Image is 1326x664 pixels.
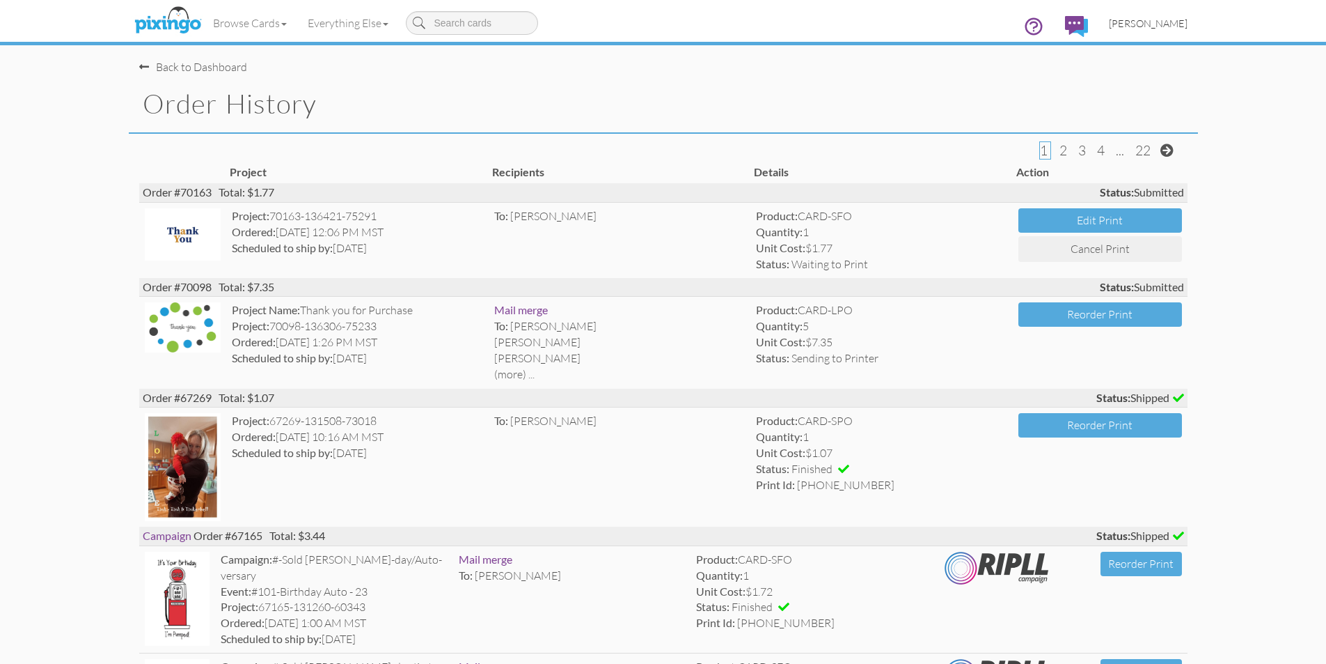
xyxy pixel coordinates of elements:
div: Back to Dashboard [139,59,247,75]
strong: Status: [1096,529,1130,542]
th: Details [750,161,1013,184]
span: [PERSON_NAME] [510,319,597,333]
div: Order #70098 [139,278,1187,297]
strong: Scheduled to ship by: [221,632,322,645]
a: Everything Else [297,6,399,40]
strong: Product: [756,303,798,316]
span: [PHONE_NUMBER] [797,478,894,492]
div: Mail merge [494,302,745,318]
div: [DATE] 12:06 PM MST [232,224,483,240]
strong: Status: [756,351,789,364]
span: [PHONE_NUMBER] [737,616,835,630]
strong: Scheduled to ship by: [232,241,333,254]
div: [DATE] [221,631,448,647]
div: Mail merge [459,552,685,568]
strong: Status: [1100,280,1134,293]
div: 67269-131508-73018 [232,413,483,429]
span: 4 [1097,142,1105,159]
div: $1.77 [756,240,1007,256]
a: [PERSON_NAME] [1098,6,1198,41]
strong: Event: [221,585,251,598]
strong: Status: [1100,185,1134,199]
span: Total: $3.44 [269,529,325,542]
div: $1.72 [696,584,924,600]
span: Total: $1.77 [219,185,274,199]
div: 67165-131260-60343 [221,599,448,615]
div: Order #67165 [139,527,1187,546]
strong: Project: [232,209,269,222]
div: [DATE] 10:16 AM MST [232,429,483,445]
button: Edit Print [1018,208,1182,233]
div: $7.35 [756,334,1007,350]
strong: Scheduled to ship by: [232,446,333,459]
div: 1 [756,224,1007,240]
span: [PERSON_NAME] [475,569,561,582]
button: Reorder Print [1100,552,1181,576]
div: CARD-SFO [696,552,924,568]
th: Recipients [489,161,751,184]
strong: Quantity: [756,430,803,443]
span: To: [494,209,508,222]
nav-back: Dashboard [139,45,1187,75]
span: Shipped [1096,528,1184,544]
img: pixingo logo [131,3,205,38]
div: CARD-LPO [756,302,1007,318]
div: 70163-136421-75291 [232,208,483,224]
span: [PERSON_NAME] [494,351,581,365]
span: Submitted [1100,185,1184,201]
strong: Unit Cost: [756,446,805,459]
span: Finished [732,600,773,614]
div: 1 [756,429,1007,445]
img: 131508-1-1746810741260-95904bb8a2bc325e-qa.jpg [145,413,221,521]
div: 70098-136306-75233 [232,318,483,334]
img: comments.svg [1065,16,1088,37]
strong: Print Id: [696,616,735,629]
strong: Status: [696,600,729,613]
span: 1 [1040,142,1048,159]
div: 1 [696,568,924,584]
strong: Ordered: [232,335,276,348]
strong: Ordered: [232,225,276,238]
span: 3 [1078,142,1086,159]
strong: Status: [1096,391,1130,404]
strong: Quantity: [756,225,803,238]
span: 22 [1135,142,1151,159]
strong: Project Name: [232,303,300,316]
button: Cancel Print [1018,236,1182,262]
h1: Order History [143,89,1198,118]
span: ... [1116,142,1124,159]
strong: Quantity: [696,569,743,582]
strong: Ordered: [232,430,276,443]
strong: Ordered: [221,616,265,629]
div: 5 [756,318,1007,334]
div: [DATE] [232,445,483,461]
div: (more) ... [494,366,745,383]
span: [PERSON_NAME] [510,209,597,223]
strong: Product: [756,209,798,222]
img: Ripll_Logo_campaign.png [945,552,1049,585]
div: Order #70163 [139,183,1187,202]
strong: Status: [756,257,789,270]
span: Total: $7.35 [219,280,274,293]
strong: Status: [756,462,789,475]
span: [PERSON_NAME] [494,335,581,349]
div: $1.07 [756,445,1007,461]
strong: Product: [696,553,738,566]
div: CARD-SPO [756,413,1007,429]
div: Thank you for Purchase [232,302,483,318]
strong: Project: [232,414,269,427]
img: 136420-1-1759604418710-513ba5e491ec7ffd-qa.jpg [145,208,221,261]
span: Finished [791,462,832,476]
strong: Project: [232,319,269,332]
div: #101-Birthday Auto - 23 [221,584,448,600]
div: CARD-SFO [756,208,1007,224]
div: [DATE] 1:00 AM MST [221,615,448,631]
div: #-Sold [PERSON_NAME]-day/Auto-versary [221,552,448,584]
button: Reorder Print [1018,413,1182,438]
span: Waiting to Print [791,257,868,271]
span: 2 [1059,142,1067,159]
strong: Unit Cost: [696,585,745,598]
th: Project [226,161,489,184]
div: [DATE] [232,240,483,256]
span: Sending to Printer [791,351,878,365]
